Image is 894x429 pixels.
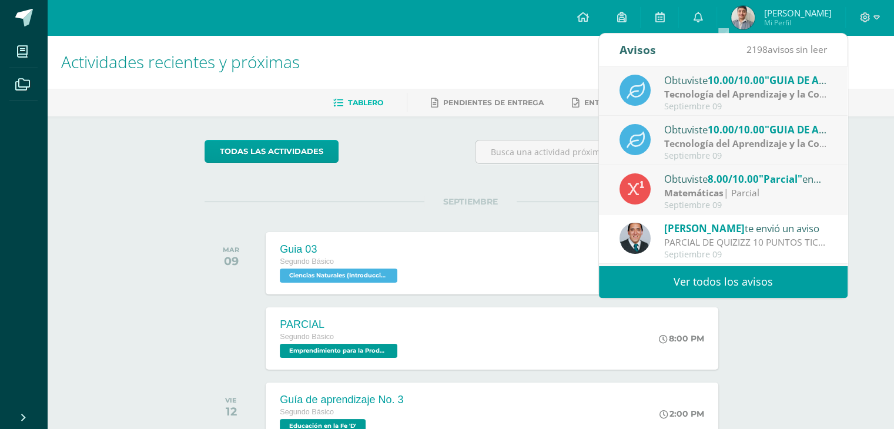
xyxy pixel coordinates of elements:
input: Busca una actividad próxima aquí... [476,140,736,163]
span: Emprendimiento para la Productividad 'D' [280,344,397,358]
span: Pendientes de entrega [443,98,544,107]
span: Mi Perfil [764,18,831,28]
div: | Zona [664,88,828,101]
div: Septiembre 09 [664,151,828,161]
span: 10.00/10.00 [708,123,765,136]
div: Avisos [620,33,656,66]
span: Tablero [348,98,383,107]
span: 10.00/10.00 [708,73,765,87]
span: Entregadas [584,98,637,107]
a: Ver todos los avisos [599,266,848,298]
div: Septiembre 09 [664,200,828,210]
div: PARCIAL [280,319,400,331]
span: 8.00/10.00 [708,172,759,186]
div: VIE [225,396,237,404]
span: Segundo Básico [280,408,334,416]
div: Obtuviste en [664,122,828,137]
img: 2306758994b507d40baaa54be1d4aa7e.png [620,223,651,254]
a: todas las Actividades [205,140,339,163]
span: Actividades recientes y próximas [61,51,300,73]
span: SEPTIEMBRE [424,196,517,207]
div: Obtuviste en [664,171,828,186]
strong: Matemáticas [664,186,724,199]
span: "Parcial" [759,172,802,186]
div: 8:00 PM [659,333,704,344]
div: PARCIAL DE QUIZIZZ 10 PUNTOS TICS: Buenas tardes Estimados todos GRUPO PROFESOR VICTOR AQUINO Rec... [664,236,828,249]
a: Entregadas [572,93,637,112]
div: Obtuviste en [664,72,828,88]
div: | Zona [664,137,828,150]
div: | Parcial [664,186,828,200]
a: Pendientes de entrega [431,93,544,112]
span: avisos sin leer [746,43,827,56]
div: Guía de aprendizaje No. 3 [280,394,403,406]
div: MAR [223,246,239,254]
div: 2:00 PM [659,408,704,419]
span: [PERSON_NAME] [664,222,745,235]
div: Septiembre 09 [664,102,828,112]
a: Tablero [333,93,383,112]
span: 2198 [746,43,768,56]
span: Segundo Básico [280,333,334,341]
div: Guia 03 [280,243,400,256]
div: Septiembre 09 [664,250,828,260]
span: Segundo Básico [280,257,334,266]
img: e306a5293da9fbab03f1608eafc4c57d.png [731,6,755,29]
div: te envió un aviso [664,220,828,236]
div: 09 [223,254,239,268]
span: Ciencias Naturales (Introducción a la Química) 'D' [280,269,397,283]
div: 12 [225,404,237,418]
span: [PERSON_NAME] [764,7,831,19]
